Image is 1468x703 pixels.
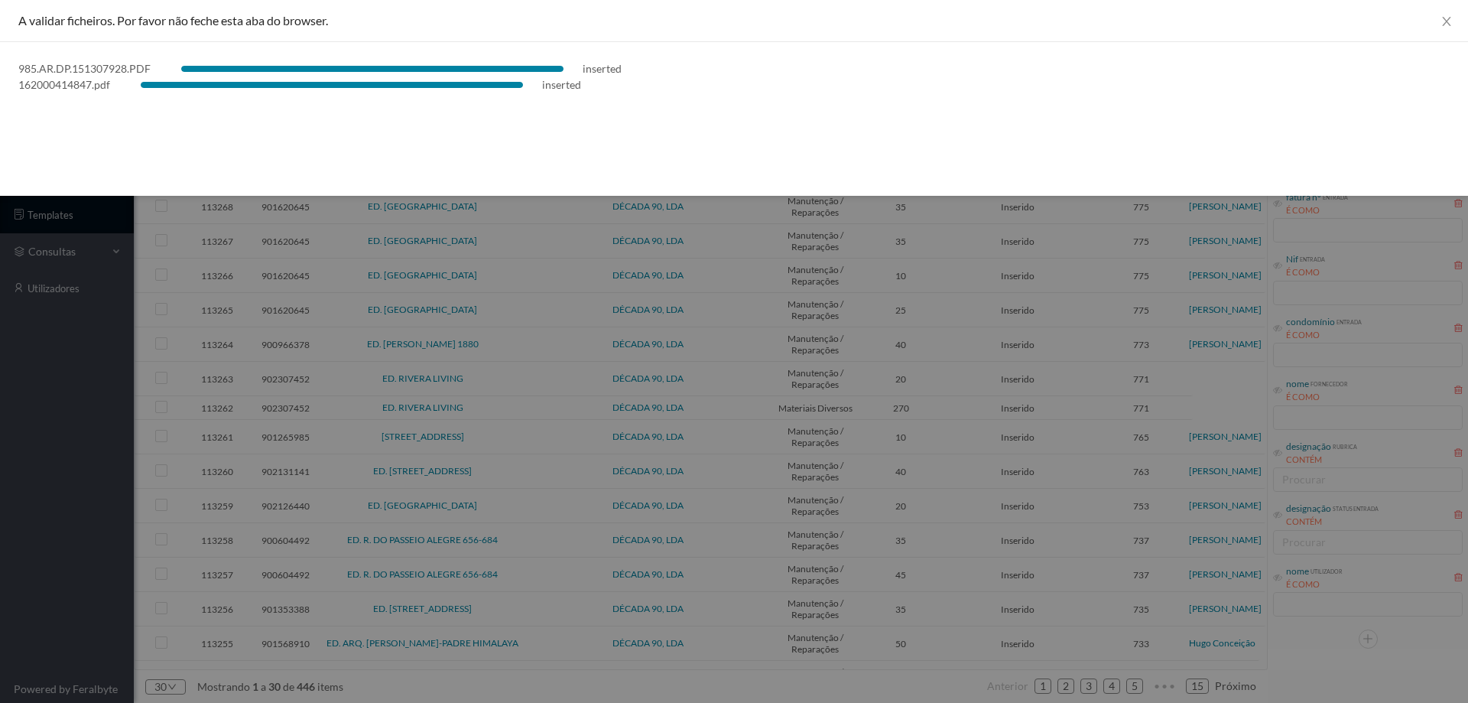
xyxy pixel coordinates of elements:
div: A validar ficheiros. Por favor não feche esta aba do browser. [18,12,1450,29]
div: inserted [583,60,622,76]
i: icon: close [1440,15,1453,28]
div: 162000414847.pdf [18,76,110,93]
div: inserted [542,76,581,93]
div: 985.AR.DP.151307928.PDF [18,60,151,76]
